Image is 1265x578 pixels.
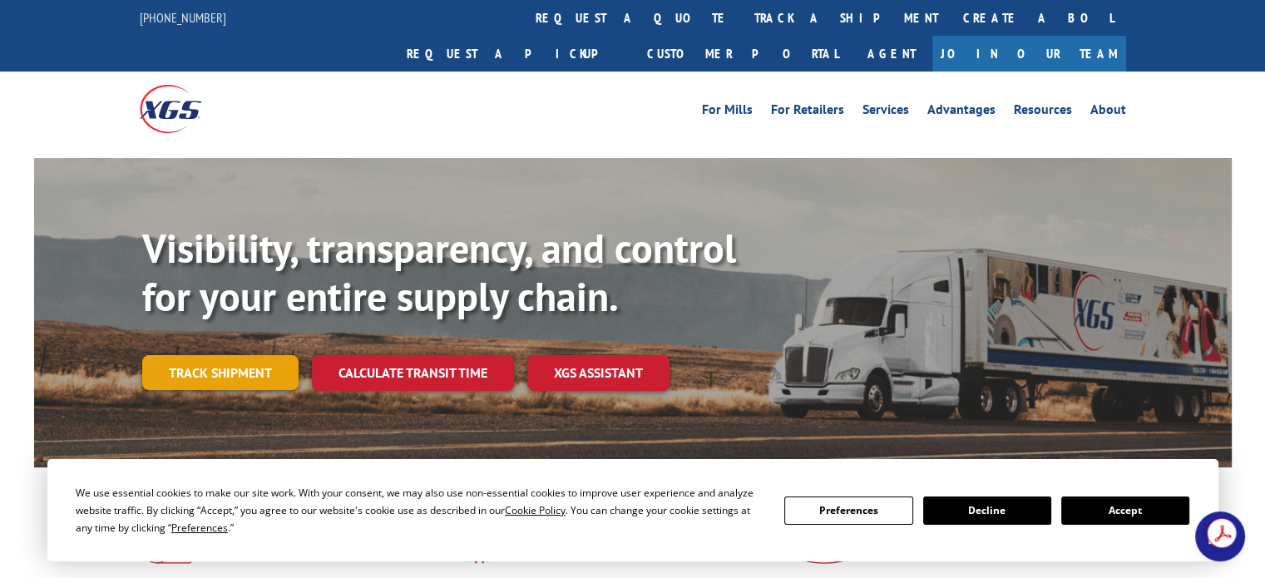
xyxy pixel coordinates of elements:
div: Cookie Consent Prompt [47,459,1218,561]
span: Preferences [171,521,228,535]
a: Request a pickup [394,36,635,72]
a: Customer Portal [635,36,851,72]
a: Track shipment [142,355,299,390]
button: Decline [923,496,1051,525]
a: Advantages [927,103,996,121]
a: [PHONE_NUMBER] [140,9,226,26]
a: Open chat [1195,511,1245,561]
a: For Mills [702,103,753,121]
button: Preferences [784,496,912,525]
a: About [1090,103,1126,121]
span: Cookie Policy [505,503,566,517]
a: XGS ASSISTANT [527,355,670,391]
button: Accept [1061,496,1189,525]
a: Agent [851,36,932,72]
a: For Retailers [771,103,844,121]
a: Calculate transit time [312,355,514,391]
a: Services [862,103,909,121]
a: Join Our Team [932,36,1126,72]
b: Visibility, transparency, and control for your entire supply chain. [142,222,736,322]
a: Resources [1014,103,1072,121]
div: We use essential cookies to make our site work. With your consent, we may also use non-essential ... [76,484,764,536]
